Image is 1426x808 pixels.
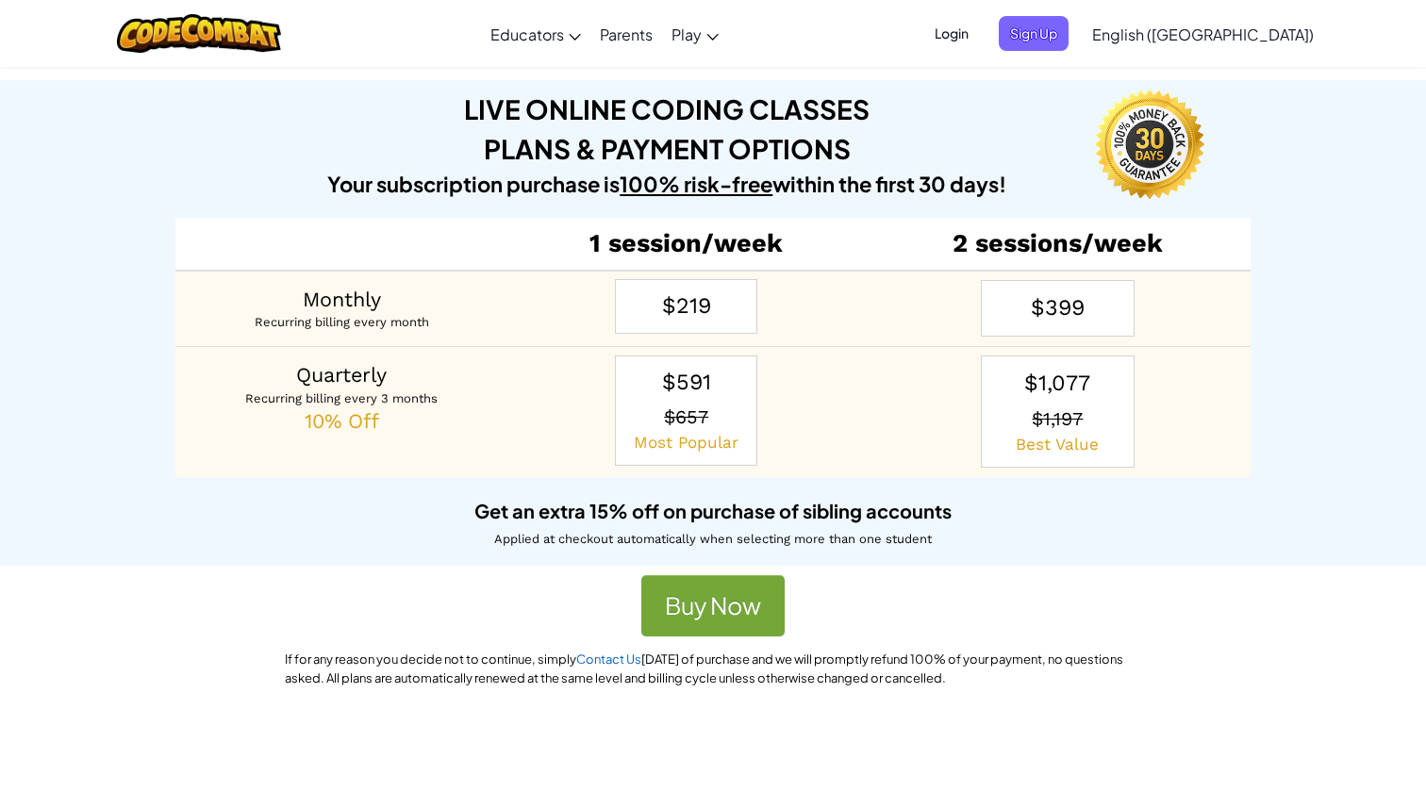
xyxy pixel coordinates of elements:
[1083,8,1323,59] a: English ([GEOGRAPHIC_DATA])
[175,496,1251,525] h5: Get an extra 15% off on purchase of sibling accounts
[117,14,282,53] img: CodeCombat logo
[662,8,728,59] a: Play
[190,286,494,315] p: Monthly
[627,367,746,398] p: $591
[175,525,1251,552] p: Applied at checkout automatically when selecting more than one student
[490,25,564,44] span: Educators
[627,398,746,431] p: $657
[993,368,1121,399] p: $1,077
[993,433,1121,455] p: Best Value
[285,651,1140,687] p: If for any reason you decide not to continue, simply [DATE] of purchase and we will promptly refu...
[190,361,494,390] p: Quarterly
[1095,90,1204,199] img: 30-day money-back guarantee
[268,169,1068,199] h4: Your subscription purchase is within the first 30 days!
[993,292,1121,323] p: $399
[268,90,1068,129] h2: LIVE ONLINE CODING CLASSES
[576,651,641,667] a: Contact Us
[993,400,1121,433] p: $1,197
[590,8,662,59] a: Parents
[1092,25,1314,44] span: English ([GEOGRAPHIC_DATA])
[999,16,1069,51] button: Sign Up
[620,171,772,197] u: 100% risk-free
[627,431,746,453] p: Most Popular
[190,314,494,332] p: Recurring billing every month
[190,407,494,437] p: 10% Off
[481,8,590,59] a: Educators
[865,218,1251,271] th: 2 sessions/week
[641,575,785,637] button: Buy Now
[627,290,746,322] p: $219
[268,129,1068,169] h2: PLANS & PAYMENT OPTIONS
[923,16,980,51] button: Login
[672,25,702,44] span: Play
[508,218,865,271] th: 1 session/week
[190,390,494,408] p: Recurring billing every 3 months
